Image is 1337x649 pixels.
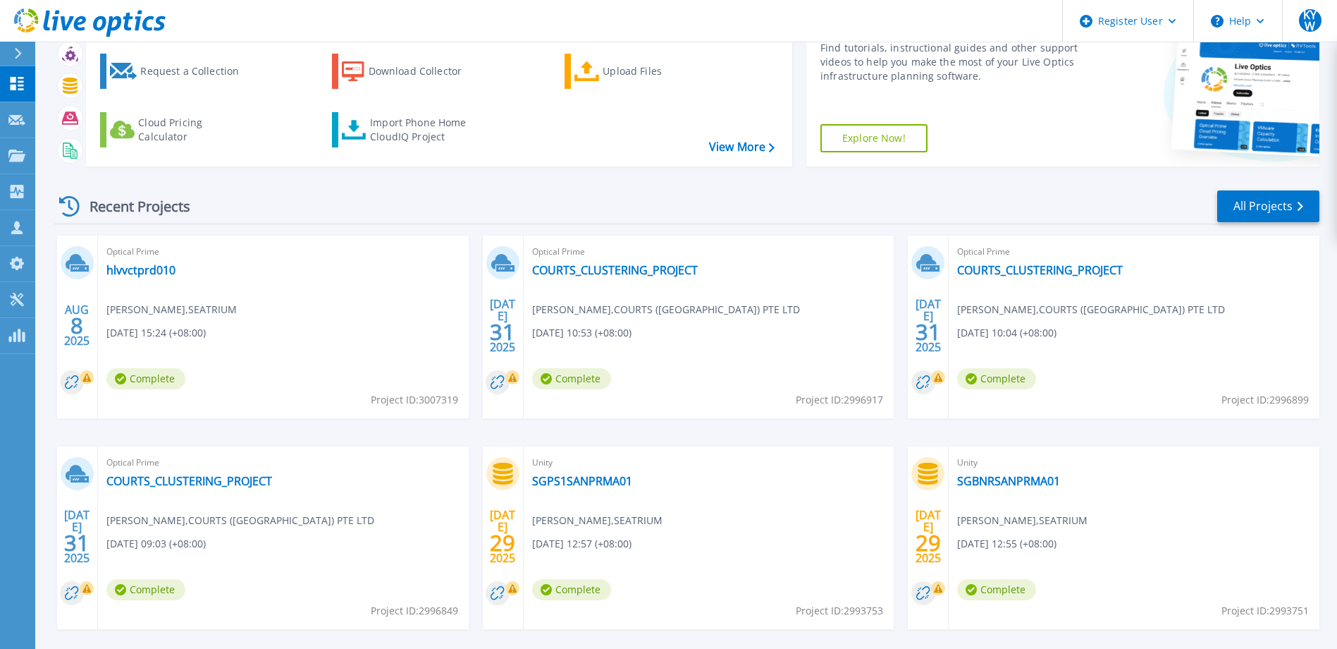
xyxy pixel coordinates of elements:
[957,302,1225,317] span: [PERSON_NAME] , COURTS ([GEOGRAPHIC_DATA]) PTE LTD
[106,536,206,552] span: [DATE] 09:03 (+08:00)
[1221,392,1309,408] span: Project ID: 2996899
[106,368,185,389] span: Complete
[63,511,90,562] div: [DATE] 2025
[106,244,460,260] span: Optical Prime
[532,536,631,552] span: [DATE] 12:57 (+08:00)
[820,41,1082,83] div: Find tutorials, instructional guides and other support videos to help you make the most of your L...
[957,536,1056,552] span: [DATE] 12:55 (+08:00)
[603,57,715,85] div: Upload Files
[140,57,253,85] div: Request a Collection
[565,54,722,89] a: Upload Files
[532,244,886,260] span: Optical Prime
[63,300,90,351] div: AUG 2025
[106,325,206,341] span: [DATE] 15:24 (+08:00)
[64,537,90,549] span: 31
[489,300,516,351] div: [DATE] 2025
[957,263,1123,277] a: COURTS_CLUSTERING_PROJECT
[957,455,1311,471] span: Unity
[957,474,1060,488] a: SGBNRSANPRMA01
[100,54,257,89] a: Request a Collection
[532,455,886,471] span: Unity
[532,302,800,317] span: [PERSON_NAME] , COURTS ([GEOGRAPHIC_DATA]) PTE LTD
[70,320,83,332] span: 8
[957,244,1311,260] span: Optical Prime
[370,116,480,144] div: Import Phone Home CloudIQ Project
[1217,190,1319,222] a: All Projects
[106,474,272,488] a: COURTS_CLUSTERING_PROJECT
[532,513,663,528] span: [PERSON_NAME] , SEATRIUM
[1221,603,1309,619] span: Project ID: 2993751
[532,368,611,389] span: Complete
[915,300,942,351] div: [DATE] 2025
[106,513,374,528] span: [PERSON_NAME] , COURTS ([GEOGRAPHIC_DATA]) PTE LTD
[915,511,942,562] div: [DATE] 2025
[796,603,883,619] span: Project ID: 2993753
[371,392,458,408] span: Project ID: 3007319
[532,579,611,600] span: Complete
[1299,9,1321,32] span: KYW
[957,368,1036,389] span: Complete
[709,140,775,154] a: View More
[138,116,251,144] div: Cloud Pricing Calculator
[532,325,631,341] span: [DATE] 10:53 (+08:00)
[532,474,632,488] a: SGPS1SANPRMA01
[490,326,515,338] span: 31
[916,537,941,549] span: 29
[957,579,1036,600] span: Complete
[490,537,515,549] span: 29
[489,511,516,562] div: [DATE] 2025
[332,54,489,89] a: Download Collector
[371,603,458,619] span: Project ID: 2996849
[106,455,460,471] span: Optical Prime
[106,302,237,317] span: [PERSON_NAME] , SEATRIUM
[957,325,1056,341] span: [DATE] 10:04 (+08:00)
[916,326,941,338] span: 31
[369,57,481,85] div: Download Collector
[532,263,698,277] a: COURTS_CLUSTERING_PROJECT
[54,189,209,224] div: Recent Projects
[820,124,928,152] a: Explore Now!
[796,392,883,408] span: Project ID: 2996917
[106,579,185,600] span: Complete
[100,112,257,147] a: Cloud Pricing Calculator
[957,513,1088,528] span: [PERSON_NAME] , SEATRIUM
[106,263,175,277] a: hlvvctprd010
